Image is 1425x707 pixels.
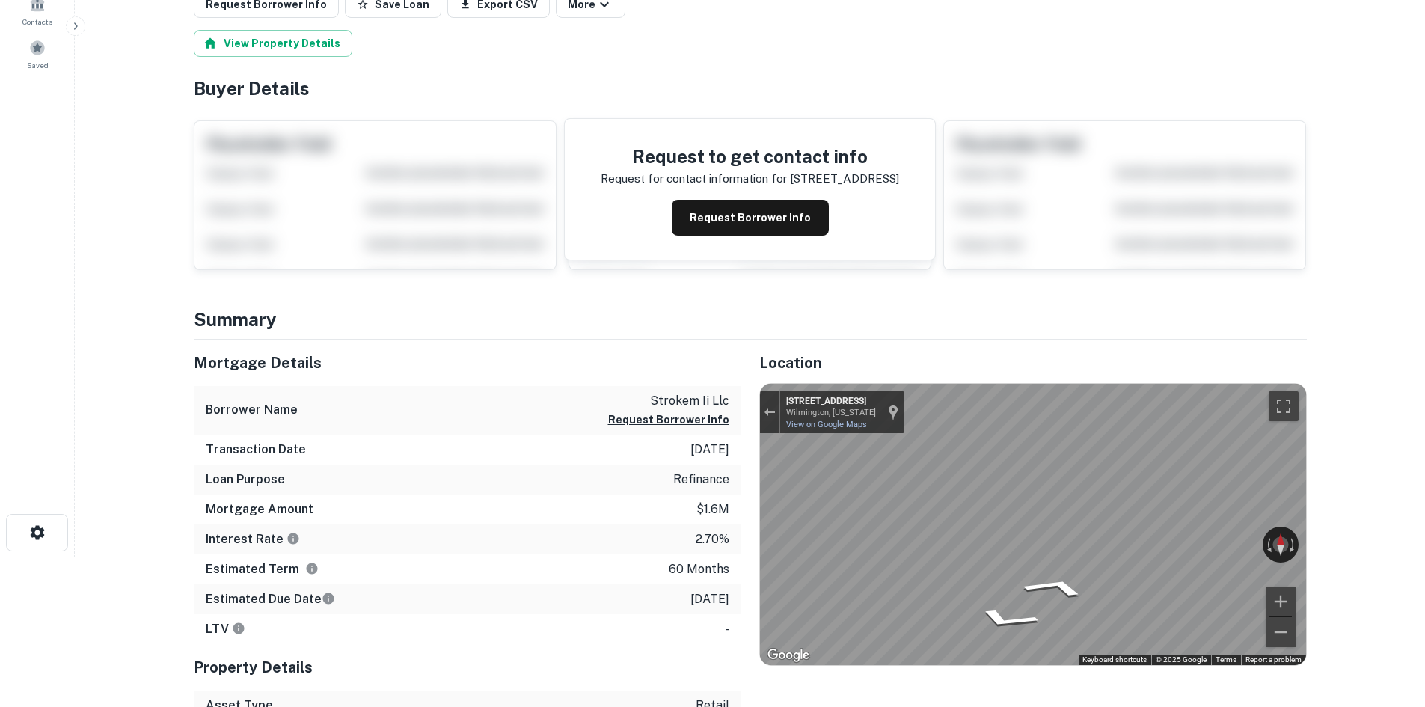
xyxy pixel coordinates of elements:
[206,401,298,419] h6: Borrower Name
[1000,572,1109,602] path: Go Northeast, N Tatnall St
[601,170,787,188] p: Request for contact information for
[608,392,729,410] p: strokem ii llc
[759,352,1307,374] h5: Location
[206,560,319,578] h6: Estimated Term
[696,530,729,548] p: 2.70%
[601,143,899,170] h4: Request to get contact info
[206,590,335,608] h6: Estimated Due Date
[194,306,1307,333] h4: Summary
[194,656,741,679] h5: Property Details
[672,200,829,236] button: Request Borrower Info
[1082,655,1147,665] button: Keyboard shortcuts
[206,501,313,518] h6: Mortgage Amount
[1350,587,1425,659] iframe: Chat Widget
[1156,655,1207,664] span: © 2025 Google
[786,396,876,408] div: [STREET_ADDRESS]
[760,384,1306,665] div: Map
[1263,527,1273,563] button: Rotate counterclockwise
[194,352,741,374] h5: Mortgage Details
[322,592,335,605] svg: Estimate is based on a standard schedule for this type of loan.
[27,59,49,71] span: Saved
[951,603,1061,635] path: Go Southwest, N Tatnall St
[764,646,813,665] img: Google
[690,441,729,459] p: [DATE]
[696,501,729,518] p: $1.6m
[4,34,70,74] a: Saved
[760,384,1306,665] div: Street View
[690,590,729,608] p: [DATE]
[206,530,300,548] h6: Interest Rate
[305,562,319,575] svg: Term is based on a standard schedule for this type of loan.
[888,404,898,420] a: Show location on map
[669,560,729,578] p: 60 months
[1269,391,1299,421] button: Toggle fullscreen view
[206,471,285,489] h6: Loan Purpose
[1216,655,1236,664] a: Terms (opens in new tab)
[206,620,245,638] h6: LTV
[725,620,729,638] p: -
[22,16,52,28] span: Contacts
[286,532,300,545] svg: The interest rates displayed on the website are for informational purposes only and may be report...
[1273,527,1288,563] button: Reset the view
[673,471,729,489] p: refinance
[1266,587,1296,616] button: Zoom in
[1266,617,1296,647] button: Zoom out
[790,170,899,188] p: [STREET_ADDRESS]
[194,30,352,57] button: View Property Details
[760,403,779,423] button: Exit the Street View
[1288,527,1299,563] button: Rotate clockwise
[206,441,306,459] h6: Transaction Date
[232,622,245,635] svg: LTVs displayed on the website are for informational purposes only and may be reported incorrectly...
[786,420,867,429] a: View on Google Maps
[1245,655,1302,664] a: Report a problem
[786,408,876,417] div: Wilmington, [US_STATE]
[608,411,729,429] button: Request Borrower Info
[764,646,813,665] a: Open this area in Google Maps (opens a new window)
[194,75,1307,102] h4: Buyer Details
